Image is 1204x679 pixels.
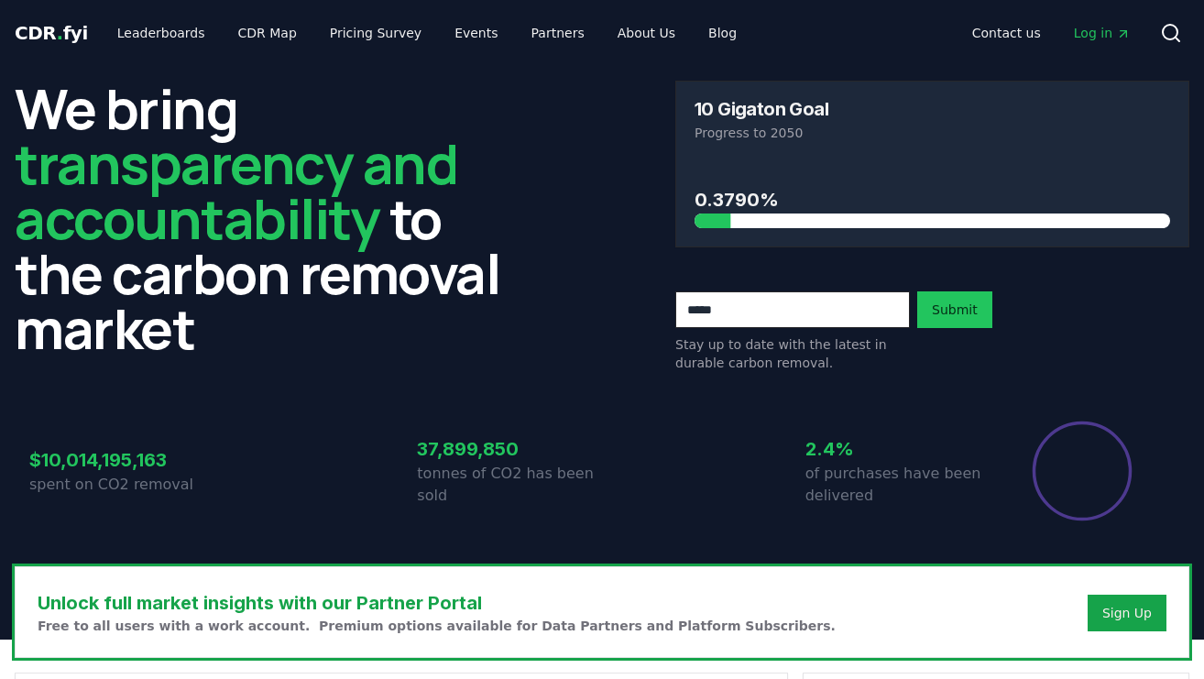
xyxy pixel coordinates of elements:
h3: Unlock full market insights with our Partner Portal [38,589,836,617]
a: CDR.fyi [15,20,88,46]
h3: 37,899,850 [417,435,602,463]
a: CDR Map [224,16,312,49]
a: Pricing Survey [315,16,436,49]
h3: 2.4% [805,435,991,463]
button: Submit [917,291,992,328]
a: About Us [603,16,690,49]
p: Free to all users with a work account. Premium options available for Data Partners and Platform S... [38,617,836,635]
h2: We bring to the carbon removal market [15,81,529,356]
nav: Main [958,16,1145,49]
span: transparency and accountability [15,126,457,256]
a: Events [440,16,512,49]
span: Log in [1074,24,1131,42]
h3: 10 Gigaton Goal [695,100,828,118]
a: Contact us [958,16,1056,49]
div: Percentage of sales delivered [1031,420,1133,522]
p: spent on CO2 removal [29,474,214,496]
h3: $10,014,195,163 [29,446,214,474]
p: tonnes of CO2 has been sold [417,463,602,507]
h3: 0.3790% [695,186,1170,214]
p: Stay up to date with the latest in durable carbon removal. [675,335,910,372]
a: Sign Up [1102,604,1152,622]
p: Progress to 2050 [695,124,1170,142]
nav: Main [103,16,751,49]
a: Leaderboards [103,16,220,49]
span: . [57,22,63,44]
a: Blog [694,16,751,49]
button: Sign Up [1088,595,1166,631]
a: Log in [1059,16,1145,49]
p: of purchases have been delivered [805,463,991,507]
a: Partners [517,16,599,49]
span: CDR fyi [15,22,88,44]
